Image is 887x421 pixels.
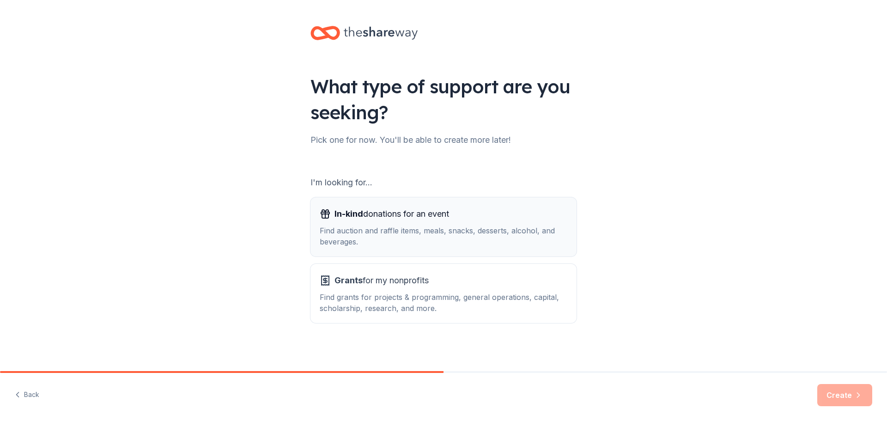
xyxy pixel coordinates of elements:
span: donations for an event [334,207,449,221]
div: I'm looking for... [310,175,577,190]
button: Grantsfor my nonprofitsFind grants for projects & programming, general operations, capital, schol... [310,264,577,323]
button: In-kinddonations for an eventFind auction and raffle items, meals, snacks, desserts, alcohol, and... [310,197,577,256]
button: Back [15,385,39,405]
div: What type of support are you seeking? [310,73,577,125]
div: Find auction and raffle items, meals, snacks, desserts, alcohol, and beverages. [320,225,567,247]
span: for my nonprofits [334,273,429,288]
div: Find grants for projects & programming, general operations, capital, scholarship, research, and m... [320,292,567,314]
span: In-kind [334,209,363,219]
span: Grants [334,275,363,285]
div: Pick one for now. You'll be able to create more later! [310,133,577,147]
